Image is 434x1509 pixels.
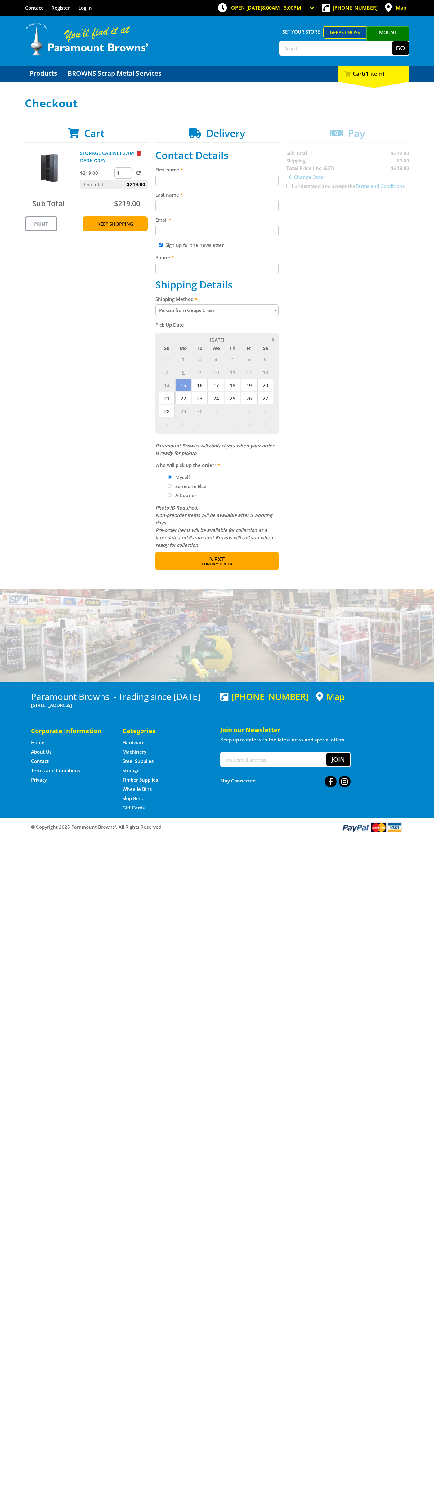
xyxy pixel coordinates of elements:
input: Please select who will pick up the order. [168,484,172,488]
span: 25 [225,392,240,404]
button: Join [326,753,350,766]
a: Go to the BROWNS Scrap Metal Services page [63,66,166,82]
span: (1 item) [364,70,384,77]
em: Paramount Browns will contact you when your order is ready for pickup [155,442,274,456]
a: Log in [78,5,92,11]
span: 12 [241,366,257,378]
a: STORAGE CABINET 2.1M DARK GREY [80,150,134,164]
label: Sign up for the newsletter [165,242,224,248]
span: We [208,344,224,352]
span: 27 [257,392,273,404]
span: 1 [208,405,224,417]
input: Please enter your email address. [155,225,279,236]
span: [DATE] [210,337,224,343]
a: Go to the Steel Supplies page [123,758,154,764]
img: PayPal, Mastercard, Visa accepted [341,822,403,833]
span: 2 [192,353,208,365]
span: 10 [241,418,257,430]
span: 30 [192,405,208,417]
span: Sub Total [32,198,64,208]
a: Go to the Timber Supplies page [123,777,158,783]
span: 26 [241,392,257,404]
button: Next Confirm order [155,552,279,570]
span: 21 [159,392,175,404]
label: First name [155,166,279,173]
input: Your email address [221,753,326,766]
a: Go to the About Us page [31,749,51,755]
span: Confirm order [169,562,265,566]
em: Photo ID Required. Non-preorder items will be available after 5 working days Pre-order items will... [155,505,273,548]
span: Delivery [206,126,245,140]
a: Go to the Home page [31,739,44,746]
span: 16 [192,379,208,391]
span: Set your store [279,26,324,37]
a: Gepps Cross [323,26,366,39]
a: Go to the Storage page [123,767,140,774]
span: 2 [225,405,240,417]
span: 10 [208,366,224,378]
span: Th [225,344,240,352]
input: Search [280,41,392,55]
span: $219.00 [114,198,140,208]
span: 7 [192,418,208,430]
label: Pick Up Date [155,321,279,329]
span: 6 [257,353,273,365]
h3: Paramount Browns' - Trading since [DATE] [31,691,214,701]
a: Go to the Wheelie Bins page [123,786,152,792]
span: 17 [208,379,224,391]
a: Go to the registration page [51,5,70,11]
span: 8 [208,418,224,430]
label: A Courier [173,490,199,501]
h2: Contact Details [155,149,279,161]
a: Mount [PERSON_NAME] [366,26,409,50]
h5: Categories [123,727,202,735]
label: Email [155,216,279,224]
span: 8:00am - 5:00pm [262,4,301,11]
span: 14 [159,379,175,391]
div: Stay Connected [220,773,351,788]
span: 4 [225,353,240,365]
input: Please enter your telephone number. [155,263,279,274]
span: 15 [175,379,191,391]
a: Go to the Contact page [25,5,43,11]
input: Please enter your first name. [155,175,279,186]
span: 3 [208,353,224,365]
span: 24 [208,392,224,404]
p: Keep up to date with the latest news and special offers. [220,736,403,743]
span: 19 [241,379,257,391]
span: 18 [225,379,240,391]
span: 5 [241,353,257,365]
label: Last name [155,191,279,198]
input: Please select who will pick up the order. [168,493,172,497]
select: Please select a shipping method. [155,304,279,316]
span: Sa [257,344,273,352]
h5: Corporate Information [31,727,110,735]
span: Mo [175,344,191,352]
h1: Checkout [25,97,409,110]
span: $219.00 [127,180,145,189]
a: Print [25,216,57,231]
span: 7 [159,366,175,378]
a: Go to the Contact page [31,758,49,764]
span: 4 [257,405,273,417]
a: Go to the Privacy page [31,777,47,783]
img: STORAGE CABINET 2.1M DARK GREY [31,149,68,187]
span: Su [159,344,175,352]
a: Remove from cart [137,150,141,156]
a: Go to the Gift Cards page [123,804,145,811]
span: 29 [175,405,191,417]
label: Who will pick up the order? [155,461,279,469]
span: Tu [192,344,208,352]
span: 3 [241,405,257,417]
span: OPEN [DATE] [231,4,301,11]
span: Fr [241,344,257,352]
img: Paramount Browns' [25,22,149,56]
span: 9 [192,366,208,378]
div: ® Copyright 2025 Paramount Browns'. All Rights Reserved. [25,822,409,833]
a: Go to the Machinery page [123,749,146,755]
span: 23 [192,392,208,404]
p: [STREET_ADDRESS] [31,701,214,709]
input: Please enter your last name. [155,200,279,211]
a: Go to the Hardware page [123,739,145,746]
span: 28 [159,405,175,417]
